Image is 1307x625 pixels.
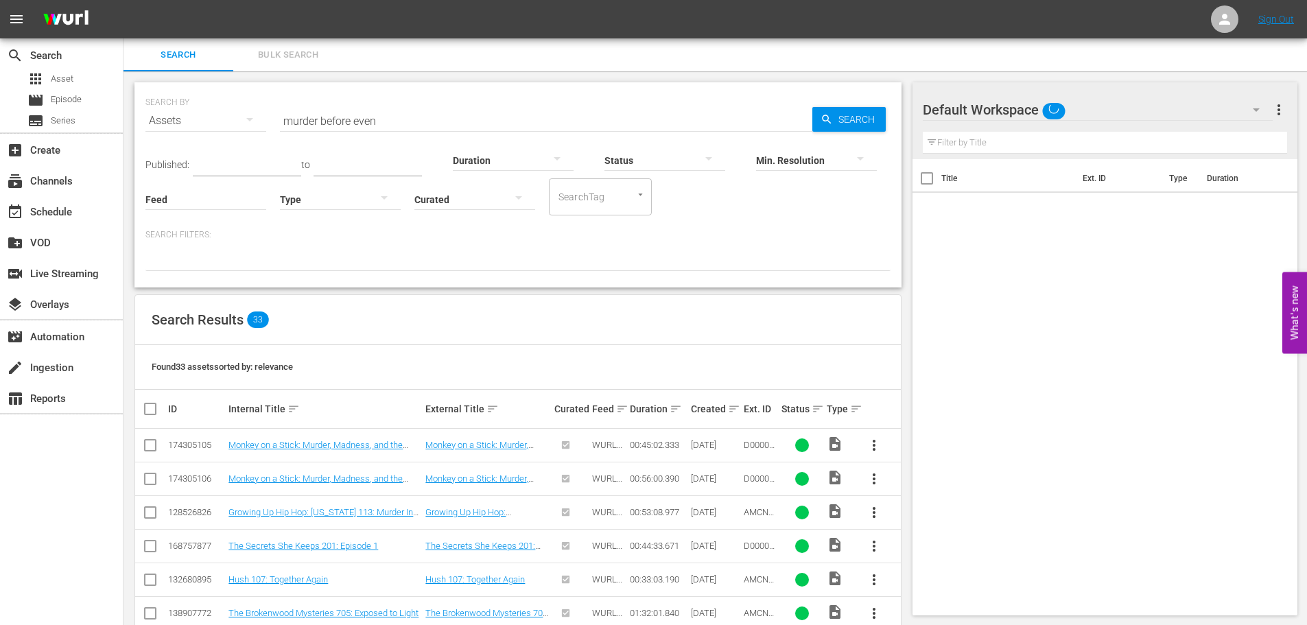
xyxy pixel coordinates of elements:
[242,47,335,63] span: Bulk Search
[744,541,775,561] span: D0000046434
[923,91,1273,129] div: Default Workspace
[858,530,891,563] button: more_vert
[247,311,269,328] span: 33
[132,47,225,63] span: Search
[866,504,882,521] span: more_vert
[51,114,75,128] span: Series
[691,608,740,618] div: [DATE]
[425,401,550,417] div: External Title
[812,107,886,132] button: Search
[858,496,891,529] button: more_vert
[425,507,545,538] a: Growing Up Hip Hop: [US_STATE] 113: Murder Inc for Life
[691,507,740,517] div: [DATE]
[1271,93,1287,126] button: more_vert
[827,436,843,452] span: Video
[630,574,686,585] div: 00:33:03.190
[691,541,740,551] div: [DATE]
[691,440,740,450] div: [DATE]
[7,142,23,158] span: Create
[691,473,740,484] div: [DATE]
[228,473,408,494] a: Monkey on a Stick: Murder, Madness, and the [DEMOGRAPHIC_DATA] 101: Episode 1
[168,440,224,450] div: 174305105
[728,403,740,415] span: sort
[866,571,882,588] span: more_vert
[592,507,622,528] span: WURL Feed
[592,541,622,561] span: WURL Feed
[858,563,891,596] button: more_vert
[630,401,686,417] div: Duration
[228,401,421,417] div: Internal Title
[630,608,686,618] div: 01:32:01.840
[1199,159,1281,198] th: Duration
[228,608,419,618] a: The Brokenwood Mysteries 705: Exposed to Light
[744,507,774,538] span: AMCNVR0000053855
[691,401,740,417] div: Created
[1271,102,1287,118] span: more_vert
[145,229,891,241] p: Search Filters:
[630,507,686,517] div: 00:53:08.977
[8,11,25,27] span: menu
[1161,159,1199,198] th: Type
[827,469,843,486] span: Video
[301,159,310,170] span: to
[634,188,647,201] button: Open
[827,604,843,620] span: Video
[592,574,622,595] span: WURL Feed
[866,538,882,554] span: more_vert
[1282,272,1307,353] button: Open Feedback Widget
[7,266,23,282] span: Live Streaming
[744,440,775,460] span: D0000062124
[744,473,775,494] span: D0000062122
[744,574,774,605] span: AMCNVR0000057578
[168,507,224,517] div: 128526826
[27,113,44,129] span: Series
[287,403,300,415] span: sort
[670,403,682,415] span: sort
[7,173,23,189] span: Channels
[51,72,73,86] span: Asset
[630,541,686,551] div: 00:44:33.671
[592,440,622,460] span: WURL Feed
[7,329,23,345] span: Automation
[425,440,534,481] a: Monkey on a Stick: Murder, Madness, and the [DEMOGRAPHIC_DATA] 102: Episode 2
[168,608,224,618] div: 138907772
[425,541,541,561] a: The Secrets She Keeps 201: Episode 1
[425,574,525,585] a: Hush 107: Together Again
[630,473,686,484] div: 00:56:00.390
[592,401,626,417] div: Feed
[850,403,862,415] span: sort
[744,403,777,414] div: Ext. ID
[27,71,44,87] span: Asset
[168,574,224,585] div: 132680895
[941,159,1074,198] th: Title
[51,93,82,106] span: Episode
[781,401,823,417] div: Status
[1074,159,1162,198] th: Ext. ID
[7,390,23,407] span: Reports
[858,462,891,495] button: more_vert
[827,536,843,553] span: Video
[827,570,843,587] span: Video
[858,429,891,462] button: more_vert
[33,3,99,36] img: ans4CAIJ8jUAAAAAAAAAAAAAAAAAAAAAAAAgQb4GAAAAAAAAAAAAAAAAAAAAAAAAJMjXAAAAAAAAAAAAAAAAAAAAAAAAgAT5G...
[168,403,224,414] div: ID
[27,92,44,108] span: Episode
[228,440,408,460] a: Monkey on a Stick: Murder, Madness, and the [DEMOGRAPHIC_DATA] 102: Episode 2
[152,362,293,372] span: Found 33 assets sorted by: relevance
[7,47,23,64] span: Search
[866,605,882,622] span: more_vert
[7,235,23,251] span: VOD
[833,107,886,132] span: Search
[554,403,588,414] div: Curated
[592,473,622,494] span: WURL Feed
[145,159,189,170] span: Published:
[228,507,419,528] a: Growing Up Hip Hop: [US_STATE] 113: Murder Inc for Life
[1258,14,1294,25] a: Sign Out
[691,574,740,585] div: [DATE]
[228,541,378,551] a: The Secrets She Keeps 201: Episode 1
[866,437,882,453] span: more_vert
[425,473,534,515] a: Monkey on a Stick: Murder, Madness, and the [DEMOGRAPHIC_DATA] 101: Episode 1
[827,503,843,519] span: Video
[168,473,224,484] div: 174305106
[168,541,224,551] div: 168757877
